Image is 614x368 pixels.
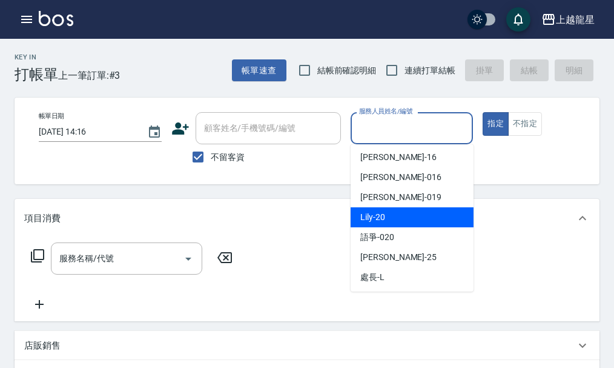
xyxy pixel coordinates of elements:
span: 不留客資 [211,151,245,164]
span: [PERSON_NAME] -016 [360,171,441,184]
label: 服務人員姓名/編號 [359,107,412,116]
img: Logo [39,11,73,26]
button: 上越龍星 [536,7,599,32]
span: 處長 -L [360,271,385,284]
button: save [506,7,530,32]
span: 多多 -024 [360,291,394,304]
span: [PERSON_NAME] -16 [360,151,437,164]
button: 指定 [483,112,509,136]
input: YYYY/MM/DD hh:mm [39,122,135,142]
div: 上越龍星 [556,12,595,27]
span: Lily -20 [360,211,385,224]
span: 語爭 -020 [360,231,394,244]
p: 項目消費 [24,212,61,225]
div: 店販銷售 [15,331,599,360]
button: 帳單速查 [232,59,286,82]
div: 項目消費 [15,199,599,238]
label: 帳單日期 [39,112,64,121]
h3: 打帳單 [15,66,58,83]
p: 店販銷售 [24,340,61,352]
span: 上一筆訂單:#3 [58,68,120,83]
button: 不指定 [508,112,542,136]
button: Open [179,249,198,269]
button: Choose date, selected date is 2025-08-12 [140,118,169,147]
span: [PERSON_NAME] -019 [360,191,441,204]
span: 連續打單結帳 [404,64,455,77]
h2: Key In [15,53,58,61]
span: 結帳前確認明細 [317,64,377,77]
span: [PERSON_NAME] -25 [360,251,437,264]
